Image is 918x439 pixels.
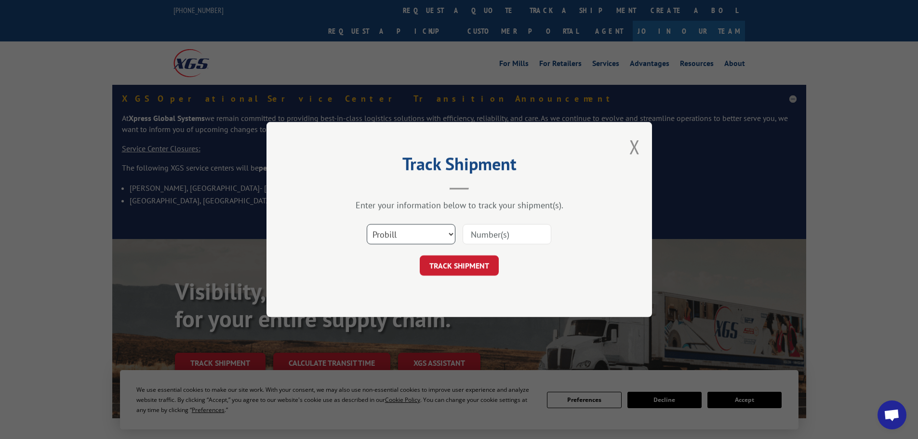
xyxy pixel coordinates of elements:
[463,224,551,244] input: Number(s)
[420,255,499,276] button: TRACK SHIPMENT
[629,134,640,160] button: Close modal
[315,200,604,211] div: Enter your information below to track your shipment(s).
[878,400,906,429] a: Open chat
[315,157,604,175] h2: Track Shipment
